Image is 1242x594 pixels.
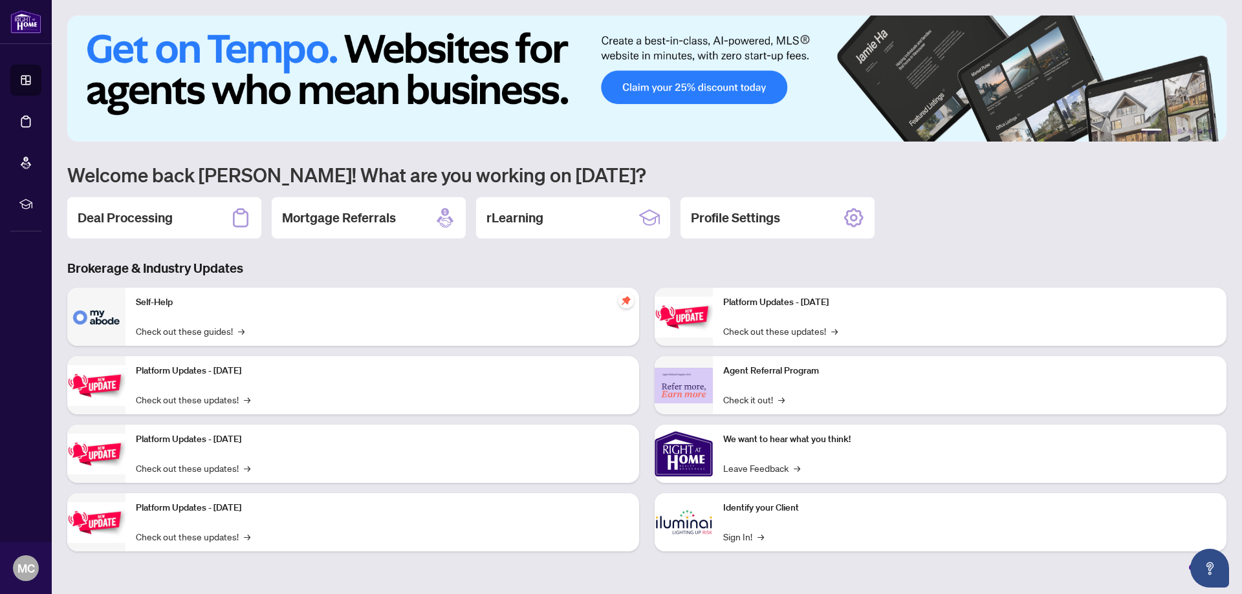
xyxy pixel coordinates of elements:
[244,529,250,544] span: →
[67,259,1226,277] h3: Brokerage & Industry Updates
[831,324,838,338] span: →
[17,559,35,577] span: MC
[136,392,250,407] a: Check out these updates!→
[1167,129,1172,134] button: 2
[136,432,629,447] p: Platform Updates - [DATE]
[723,295,1216,310] p: Platform Updates - [DATE]
[723,529,764,544] a: Sign In!→
[1188,129,1193,134] button: 4
[723,324,838,338] a: Check out these updates!→
[136,295,629,310] p: Self-Help
[67,365,125,406] img: Platform Updates - September 16, 2025
[78,209,173,227] h2: Deal Processing
[67,434,125,474] img: Platform Updates - July 21, 2025
[794,461,800,475] span: →
[655,368,713,403] img: Agent Referral Program
[67,16,1226,142] img: Slide 0
[1190,549,1229,588] button: Open asap
[778,392,785,407] span: →
[757,529,764,544] span: →
[67,162,1226,187] h1: Welcome back [PERSON_NAME]! What are you working on [DATE]?
[136,461,250,475] a: Check out these updates!→
[1141,129,1162,134] button: 1
[136,364,629,378] p: Platform Updates - [DATE]
[238,324,245,338] span: →
[723,432,1216,447] p: We want to hear what you think!
[723,364,1216,378] p: Agent Referral Program
[10,10,41,34] img: logo
[655,425,713,483] img: We want to hear what you think!
[244,461,250,475] span: →
[67,502,125,543] img: Platform Updates - July 8, 2025
[136,324,245,338] a: Check out these guides!→
[655,297,713,337] img: Platform Updates - June 23, 2025
[618,293,634,308] span: pushpin
[486,209,543,227] h2: rLearning
[136,501,629,515] p: Platform Updates - [DATE]
[136,529,250,544] a: Check out these updates!→
[1198,129,1203,134] button: 5
[655,493,713,551] img: Identify your Client
[244,392,250,407] span: →
[723,501,1216,515] p: Identify your Client
[282,209,396,227] h2: Mortgage Referrals
[723,461,800,475] a: Leave Feedback→
[1177,129,1182,134] button: 3
[67,288,125,346] img: Self-Help
[1208,129,1214,134] button: 6
[691,209,780,227] h2: Profile Settings
[723,392,785,407] a: Check it out!→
